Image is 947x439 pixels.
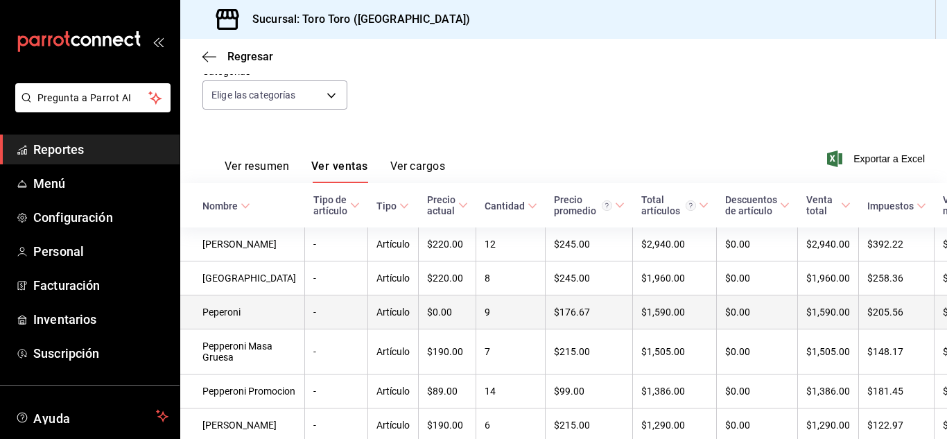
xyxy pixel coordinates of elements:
[419,329,476,375] td: $190.00
[180,329,305,375] td: Pepperoni Masa Gruesa
[305,261,368,295] td: -
[546,295,633,329] td: $176.67
[180,375,305,408] td: Pepperoni Promocion
[830,150,925,167] button: Exportar a Excel
[554,194,612,216] div: Precio promedio
[202,200,250,212] span: Nombre
[33,208,168,227] span: Configuración
[376,200,397,212] div: Tipo
[368,295,419,329] td: Artículo
[419,261,476,295] td: $220.00
[202,200,238,212] div: Nombre
[368,329,419,375] td: Artículo
[806,194,838,216] div: Venta total
[33,344,168,363] span: Suscripción
[368,261,419,295] td: Artículo
[546,261,633,295] td: $245.00
[368,227,419,261] td: Artículo
[546,227,633,261] td: $245.00
[717,295,798,329] td: $0.00
[225,160,289,183] button: Ver resumen
[485,200,525,212] div: Cantidad
[798,227,859,261] td: $2,940.00
[867,200,914,212] div: Impuestos
[180,261,305,295] td: [GEOGRAPHIC_DATA]
[859,261,935,295] td: $258.36
[725,194,790,216] span: Descuentos de artículo
[15,83,171,112] button: Pregunta a Parrot AI
[859,375,935,408] td: $181.45
[633,295,717,329] td: $1,590.00
[867,200,926,212] span: Impuestos
[859,329,935,375] td: $148.17
[427,194,468,216] span: Precio actual
[485,200,537,212] span: Cantidad
[633,329,717,375] td: $1,505.00
[419,375,476,408] td: $89.00
[33,140,168,159] span: Reportes
[390,160,446,183] button: Ver cargos
[368,375,419,408] td: Artículo
[33,276,168,295] span: Facturación
[180,295,305,329] td: Peperoni
[798,329,859,375] td: $1,505.00
[10,101,171,115] a: Pregunta a Parrot AI
[806,194,851,216] span: Venta total
[33,174,168,193] span: Menú
[427,194,455,216] div: Precio actual
[633,227,717,261] td: $2,940.00
[313,194,360,216] span: Tipo de artículo
[227,50,273,63] span: Regresar
[180,227,305,261] td: [PERSON_NAME]
[476,227,546,261] td: 12
[37,91,149,105] span: Pregunta a Parrot AI
[717,329,798,375] td: $0.00
[798,295,859,329] td: $1,590.00
[305,295,368,329] td: -
[311,160,368,183] button: Ver ventas
[859,295,935,329] td: $205.56
[33,310,168,329] span: Inventarios
[419,227,476,261] td: $220.00
[305,329,368,375] td: -
[476,375,546,408] td: 14
[554,194,625,216] span: Precio promedio
[305,227,368,261] td: -
[686,200,696,211] svg: El total artículos considera cambios de precios en los artículos así como costos adicionales por ...
[717,375,798,408] td: $0.00
[202,50,273,63] button: Regresar
[305,375,368,408] td: -
[859,227,935,261] td: $392.22
[33,408,150,424] span: Ayuda
[633,261,717,295] td: $1,960.00
[225,160,445,183] div: navigation tabs
[313,194,347,216] div: Tipo de artículo
[546,329,633,375] td: $215.00
[717,227,798,261] td: $0.00
[419,295,476,329] td: $0.00
[153,36,164,47] button: open_drawer_menu
[211,88,296,102] span: Elige las categorías
[376,200,409,212] span: Tipo
[641,194,696,216] div: Total artículos
[33,242,168,261] span: Personal
[641,194,709,216] span: Total artículos
[725,194,777,216] div: Descuentos de artículo
[602,200,612,211] svg: Precio promedio = Total artículos / cantidad
[798,375,859,408] td: $1,386.00
[633,375,717,408] td: $1,386.00
[546,375,633,408] td: $99.00
[476,261,546,295] td: 8
[798,261,859,295] td: $1,960.00
[717,261,798,295] td: $0.00
[476,295,546,329] td: 9
[241,11,470,28] h3: Sucursal: Toro Toro ([GEOGRAPHIC_DATA])
[476,329,546,375] td: 7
